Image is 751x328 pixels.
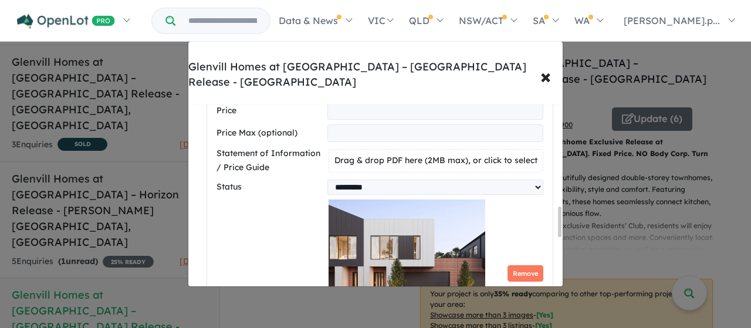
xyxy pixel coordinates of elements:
[329,199,485,317] img: Glenvill Homes at Rathdowne Estate – Holloway Release - Wollert - Lot 2541
[178,8,268,33] input: Try estate name, suburb, builder or developer
[216,180,323,194] label: Status
[334,155,537,165] span: Drag & drop PDF here (2MB max), or click to select
[540,63,551,89] span: ×
[216,104,323,118] label: Price
[624,15,720,26] span: [PERSON_NAME].p...
[188,59,563,90] div: Glenvill Homes at [GEOGRAPHIC_DATA] – [GEOGRAPHIC_DATA] Release - [GEOGRAPHIC_DATA]
[216,147,324,175] label: Statement of Information / Price Guide
[508,265,543,282] button: Remove
[17,14,115,29] img: Openlot PRO Logo White
[216,126,323,140] label: Price Max (optional)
